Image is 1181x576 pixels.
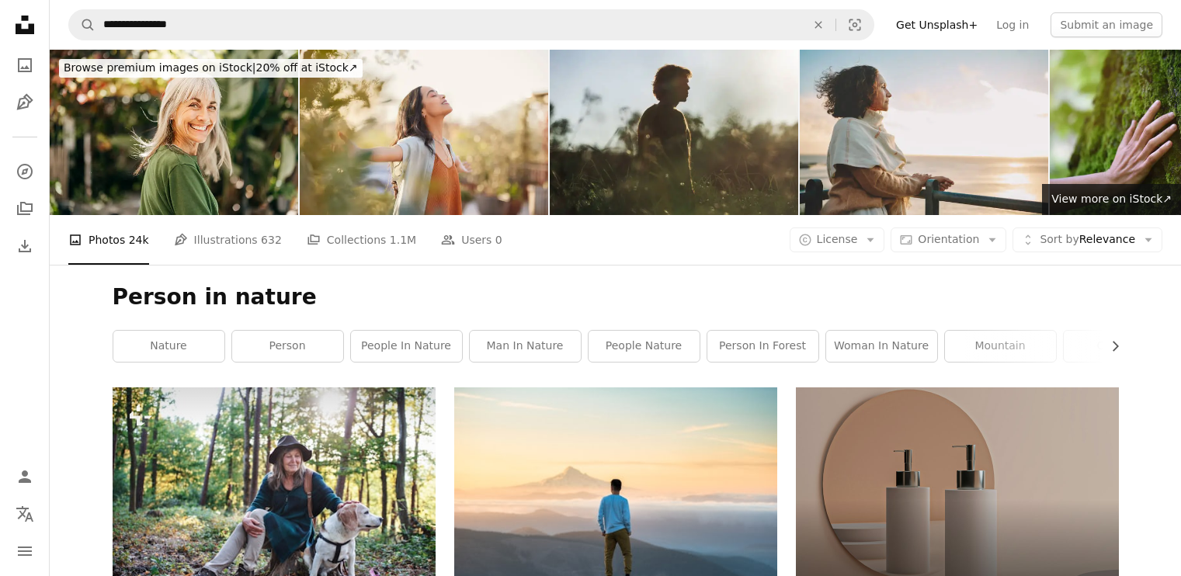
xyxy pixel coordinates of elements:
[918,233,979,245] span: Orientation
[351,331,462,362] a: people in nature
[836,10,874,40] button: Visual search
[113,283,1119,311] h1: Person in nature
[9,461,40,492] a: Log in / Sign up
[454,491,777,505] a: man standing on top of mountain
[801,10,835,40] button: Clear
[470,331,581,362] a: man in nature
[1040,233,1079,245] span: Sort by
[300,50,548,215] img: Serene latin woman enjoy sunset with gratitude
[1051,12,1162,37] button: Submit an image
[1051,193,1172,205] span: View more on iStock ↗
[800,50,1048,215] img: Mature woman watching the sunset over the ocean
[441,215,502,265] a: Users 0
[59,59,363,78] div: 20% off at iStock ↗
[68,9,874,40] form: Find visuals sitewide
[589,331,700,362] a: people nature
[50,50,372,87] a: Browse premium images on iStock|20% off at iStock↗
[707,331,818,362] a: person in forest
[9,536,40,567] button: Menu
[1013,227,1162,252] button: Sort byRelevance
[550,50,798,215] img: Man silhouette
[113,488,436,501] a: A happy senior woman with dog on a walk outdoors in forest, resting.
[261,231,282,248] span: 632
[174,215,282,265] a: Illustrations 632
[887,12,987,37] a: Get Unsplash+
[987,12,1038,37] a: Log in
[891,227,1006,252] button: Orientation
[9,50,40,81] a: Photos
[307,215,416,265] a: Collections 1.1M
[390,231,416,248] span: 1.1M
[9,87,40,118] a: Illustrations
[232,331,343,362] a: person
[790,227,885,252] button: License
[113,331,224,362] a: nature
[69,10,96,40] button: Search Unsplash
[817,233,858,245] span: License
[50,50,298,215] img: Confidence in Every Line: The Beauty of Growing Older
[64,61,255,74] span: Browse premium images on iStock |
[945,331,1056,362] a: mountain
[826,331,937,362] a: woman in nature
[9,193,40,224] a: Collections
[9,498,40,529] button: Language
[1064,331,1175,362] a: outdoor
[1101,331,1119,362] button: scroll list to the right
[9,156,40,187] a: Explore
[1042,184,1181,215] a: View more on iStock↗
[495,231,502,248] span: 0
[1040,232,1135,248] span: Relevance
[9,231,40,262] a: Download History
